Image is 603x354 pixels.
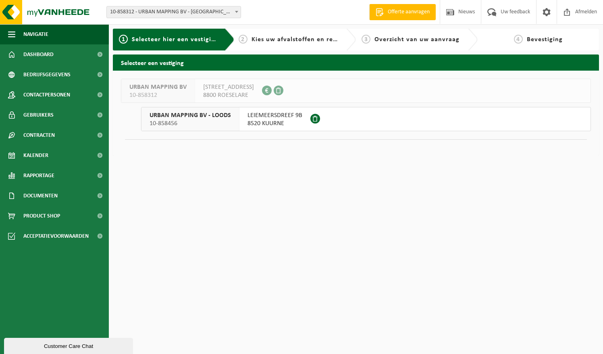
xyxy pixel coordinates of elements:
span: Dashboard [23,44,54,65]
span: Product Shop [23,206,60,226]
span: Kies uw afvalstoffen en recipiënten [252,36,362,43]
span: Selecteer hier een vestiging [132,36,219,43]
span: URBAN MAPPING BV [129,83,187,91]
span: 2 [239,35,247,44]
span: Documenten [23,186,58,206]
span: Gebruikers [23,105,54,125]
span: [STREET_ADDRESS] [203,83,254,91]
span: 10-858312 - URBAN MAPPING BV - ROESELARE [106,6,241,18]
span: Offerte aanvragen [386,8,432,16]
span: Overzicht van uw aanvraag [374,36,460,43]
span: Contactpersonen [23,85,70,105]
span: Acceptatievoorwaarden [23,226,89,246]
span: Rapportage [23,165,54,186]
span: 3 [362,35,370,44]
button: URBAN MAPPING BV - LOODS 10-858456 LEIEMEERSDREEF 9B8520 KUURNE [141,107,591,131]
span: LEIEMEERSDREEF 9B [247,111,302,119]
span: Navigatie [23,24,48,44]
iframe: chat widget [4,336,135,354]
a: Offerte aanvragen [369,4,436,20]
span: 1 [119,35,128,44]
span: 10-858456 [150,119,231,128]
span: 10-858312 - URBAN MAPPING BV - ROESELARE [107,6,241,18]
h2: Selecteer een vestiging [113,54,599,70]
span: 10-858312 [129,91,187,99]
span: 8800 ROESELARE [203,91,254,99]
span: Contracten [23,125,55,145]
span: 4 [514,35,523,44]
span: Bedrijfsgegevens [23,65,71,85]
span: Bevestiging [527,36,563,43]
span: Kalender [23,145,48,165]
span: URBAN MAPPING BV - LOODS [150,111,231,119]
span: 8520 KUURNE [247,119,302,128]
